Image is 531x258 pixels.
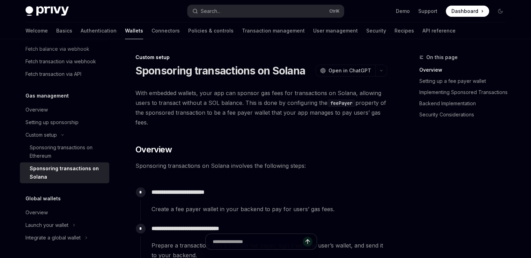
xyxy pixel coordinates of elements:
a: Security Considerations [419,109,511,120]
div: Search... [201,7,220,15]
button: Toggle dark mode [495,6,506,17]
div: Fetch transaction via API [25,70,81,78]
a: Fetch transaction via webhook [20,55,109,68]
code: feePayer [327,99,355,107]
a: Setting up a fee payer wallet [419,76,511,87]
a: API reference [422,22,456,39]
button: Send message [303,237,312,246]
span: Dashboard [451,8,478,15]
a: Authentication [81,22,117,39]
div: Integrate a global wallet [25,234,81,242]
a: Support [418,8,437,15]
a: Sponsoring transactions on Solana [20,162,109,183]
span: Ctrl K [329,8,340,14]
span: With embedded wallets, your app can sponsor gas fees for transactions on Solana, allowing users t... [135,88,387,127]
span: On this page [426,53,458,62]
a: Wallets [125,22,143,39]
a: Fetch transaction via API [20,68,109,80]
div: Overview [25,208,48,217]
a: Overview [20,206,109,219]
a: Welcome [25,22,48,39]
a: Backend Implementation [419,98,511,109]
div: Launch your wallet [25,221,68,229]
h5: Gas management [25,92,69,100]
div: Custom setup [25,131,57,139]
div: Fetch transaction via webhook [25,57,96,66]
a: Implementing Sponsored Transactions [419,87,511,98]
span: Create a fee payer wallet in your backend to pay for users’ gas fees. [152,204,387,214]
a: Sponsoring transactions on Ethereum [20,141,109,162]
span: Overview [135,144,172,155]
span: Open in ChatGPT [329,67,371,74]
a: Overview [419,64,511,76]
h1: Sponsoring transactions on Solana [135,64,305,77]
div: Sponsoring transactions on Ethereum [30,143,105,160]
a: Recipes [394,22,414,39]
div: Setting up sponsorship [25,118,79,127]
div: Overview [25,106,48,114]
a: Security [366,22,386,39]
h5: Global wallets [25,194,61,203]
div: Custom setup [135,54,387,61]
a: Connectors [152,22,180,39]
span: Sponsoring transactions on Solana involves the following steps: [135,161,387,171]
img: dark logo [25,6,69,16]
a: Demo [396,8,410,15]
a: Setting up sponsorship [20,116,109,129]
a: Overview [20,103,109,116]
a: Basics [56,22,72,39]
a: Policies & controls [188,22,234,39]
a: Dashboard [446,6,489,17]
button: Search...CtrlK [187,5,344,17]
button: Open in ChatGPT [316,65,375,77]
a: Transaction management [242,22,305,39]
a: User management [313,22,358,39]
div: Sponsoring transactions on Solana [30,164,105,181]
